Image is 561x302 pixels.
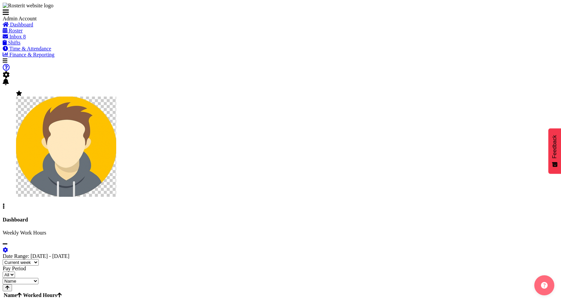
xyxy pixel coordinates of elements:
[3,3,53,9] img: Rosterit website logo
[3,46,51,51] a: Time & Attendance
[8,40,20,45] span: Shifts
[3,217,558,223] h4: Dashboard
[3,247,8,253] a: settings
[9,34,22,39] span: Inbox
[3,52,54,57] a: Finance & Reporting
[23,34,26,39] span: 8
[3,34,26,39] a: Inbox 8
[4,292,22,298] span: Name
[3,230,558,236] p: Weekly Work Hours
[3,253,69,259] label: Date Range: [DATE] - [DATE]
[9,46,51,51] span: Time & Attendance
[3,16,103,22] div: Admin Account
[23,292,62,298] span: Worked Hours
[10,22,33,27] span: Dashboard
[548,128,561,174] button: Feedback - Show survey
[16,97,116,197] img: admin-rosteritf9cbda91fdf824d97c9d6345b1f660ea.png
[3,22,33,27] a: Dashboard
[3,241,7,247] a: minimize
[3,266,26,271] label: Pay Period
[3,28,23,33] a: Roster
[552,135,558,158] span: Feedback
[3,40,20,45] a: Shifts
[9,52,54,57] span: Finance & Reporting
[9,28,23,33] span: Roster
[541,282,548,289] img: help-xxl-2.png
